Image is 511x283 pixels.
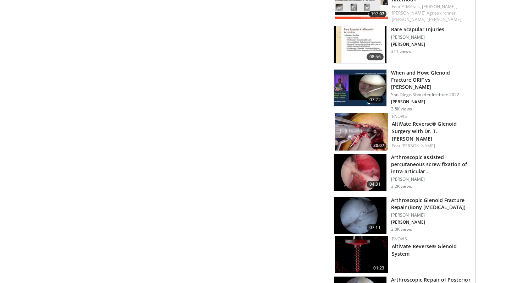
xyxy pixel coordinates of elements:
p: 2.0K views [391,227,412,232]
img: 445432ab-c60c-4bf2-8221-d44e09d560e5.150x105_q85_crop-smart_upscale.jpg [334,70,386,107]
a: Enovis [392,236,407,242]
p: [PERSON_NAME] [391,212,471,218]
a: [PERSON_NAME], [392,16,427,22]
a: 08:56 Rare Scapular Injuries [PERSON_NAME] [PERSON_NAME] 311 views [334,26,471,64]
span: 07:11 [367,224,384,231]
p: San Diego Shoulder Institute 2022 [391,92,471,98]
span: 04:31 [367,181,384,188]
a: 07:11 Arthroscopic Glenoid Fracture Repair (Bony [MEDICAL_DATA]) [PERSON_NAME] [PERSON_NAME] 2.0K... [334,197,471,234]
a: 07:22 When and How: Glenoid Fracture ORIF vs [PERSON_NAME] San Diego Shoulder Institute 2022 [PER... [334,69,471,112]
a: [PERSON_NAME] [428,16,461,22]
img: 1db4e5eb-402e-472b-8902-a12433474048.150x105_q85_crop-smart_upscale.jpg [335,113,388,151]
span: 01:23 [371,265,386,271]
a: AltiVate Reverse® Glenoid System [392,243,457,257]
div: Feat. [392,4,469,23]
span: 30:07 [371,142,386,149]
a: [PERSON_NAME] Agneskirchner, [392,10,457,16]
img: 42221cda-8a6e-4b71-bd9d-60d4e14ee2e5.150x105_q85_crop-smart_upscale.jpg [334,154,386,191]
img: 499996e7-4dba-49d1-a11c-4c30b15a4c98.150x105_q85_crop-smart_upscale.jpg [334,197,386,234]
a: 30:07 [335,113,388,151]
p: [PERSON_NAME] [391,99,471,105]
div: Feat. [392,143,469,149]
h3: Rare Scapular Injuries [391,26,444,33]
p: 311 views [391,49,411,54]
a: P. Métais, [401,4,421,10]
img: 312f16c8-f055-4dc6-9862-34d790b7690d.150x105_q85_crop-smart_upscale.jpg [334,26,386,63]
a: [PERSON_NAME] [401,143,435,149]
h3: Arthroscopic assisted percutaneous screw fixation of intra-articular… [391,154,471,175]
span: 197:07 [369,11,386,17]
a: AltiVate Reverse® Glenoid Surgery with Dr. T. [PERSON_NAME] [392,120,457,142]
p: [PERSON_NAME] [391,176,471,182]
span: 07:22 [367,96,384,103]
a: 04:31 Arthroscopic assisted percutaneous screw fixation of intra-articular… [PERSON_NAME] 3.2K views [334,154,471,191]
p: 3.2K views [391,184,412,189]
span: 08:56 [367,53,384,60]
a: Enovis [392,113,407,119]
img: 5c1caa1d-9170-4353-b546-f3bbd9b198c6.png.150x105_q85_crop-smart_upscale.png [335,236,388,273]
p: [PERSON_NAME] [391,34,444,40]
h3: When and How: Glenoid Fracture ORIF vs [PERSON_NAME] [391,69,471,91]
p: [PERSON_NAME] [391,42,444,47]
p: 3.5K views [391,106,412,112]
a: 01:23 [335,236,388,273]
h3: Arthroscopic Glenoid Fracture Repair (Bony [MEDICAL_DATA]) [391,197,471,211]
a: [PERSON_NAME], [422,4,457,10]
p: [PERSON_NAME] [391,219,471,225]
